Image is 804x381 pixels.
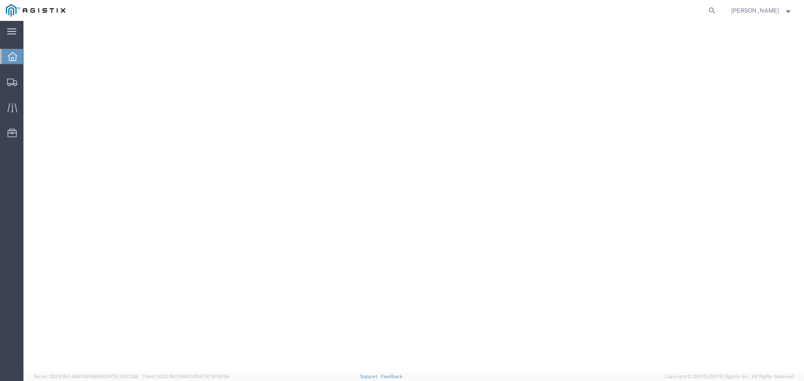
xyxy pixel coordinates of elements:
a: Feedback [381,374,402,379]
iframe: FS Legacy Container [23,21,804,372]
a: Support [360,374,381,379]
span: [DATE] 10:06:59 [195,374,229,379]
span: [DATE] 10:22:58 [104,374,138,379]
button: [PERSON_NAME] [731,5,793,15]
span: Client: 2025.19.0-1f462a1 [142,374,229,379]
img: logo [6,4,65,17]
span: Copyright © [DATE]-[DATE] Agistix Inc., All Rights Reserved [665,373,794,380]
span: Server: 2025.19.0-b9208248b56 [33,374,138,379]
span: Alexander Baetens [731,6,779,15]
